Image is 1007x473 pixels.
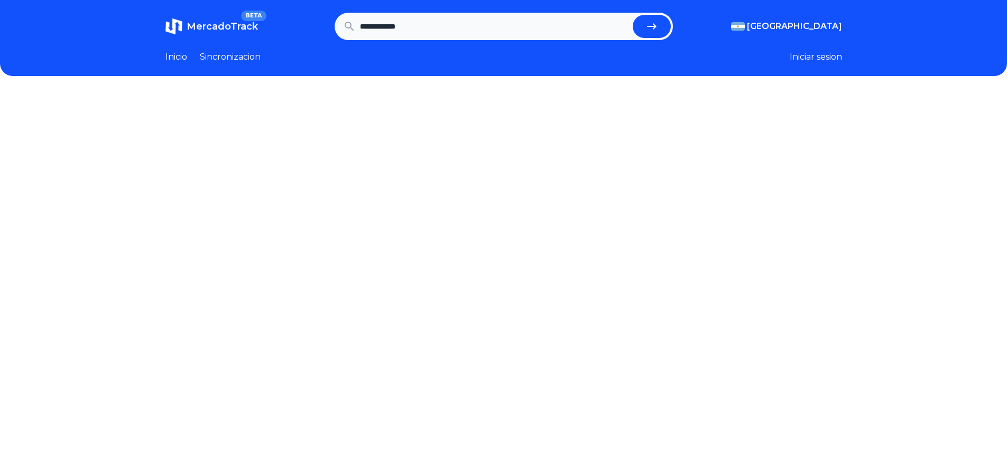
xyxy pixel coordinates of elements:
button: [GEOGRAPHIC_DATA] [731,20,842,33]
span: BETA [241,11,266,21]
a: MercadoTrackBETA [165,18,258,35]
img: Argentina [731,22,745,31]
img: MercadoTrack [165,18,182,35]
a: Inicio [165,51,187,63]
button: Iniciar sesion [790,51,842,63]
span: [GEOGRAPHIC_DATA] [747,20,842,33]
a: Sincronizacion [200,51,261,63]
span: MercadoTrack [187,21,258,32]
